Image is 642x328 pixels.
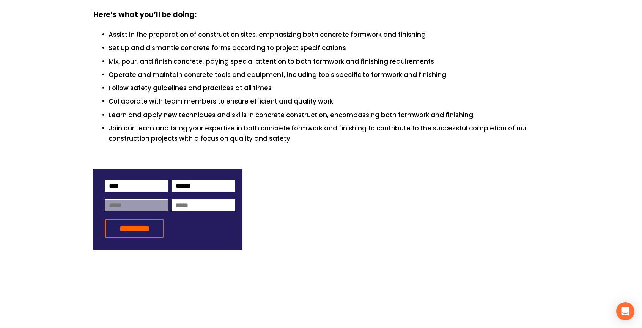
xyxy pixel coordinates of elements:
p: Learn and apply new techniques and skills in concrete construction, encompassing both formwork an... [109,110,549,120]
p: Operate and maintain concrete tools and equipment, including tools specific to formwork and finis... [109,70,549,80]
strong: Here’s what you’ll be doing: [93,9,197,22]
p: Assist in the preparation of construction sites, emphasizing both concrete formwork and finishing [109,30,549,40]
p: Set up and dismantle concrete forms according to project specifications [109,43,549,53]
p: Mix, pour, and finish concrete, paying special attention to both formwork and finishing requirements [109,56,549,67]
p: Collaborate with team members to ensure efficient and quality work [109,96,549,107]
div: Open Intercom Messenger [616,302,634,320]
p: Join our team and bring your expertise in both concrete formwork and finishing to contribute to t... [109,123,549,144]
p: Follow safety guidelines and practices at all times [109,83,549,93]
